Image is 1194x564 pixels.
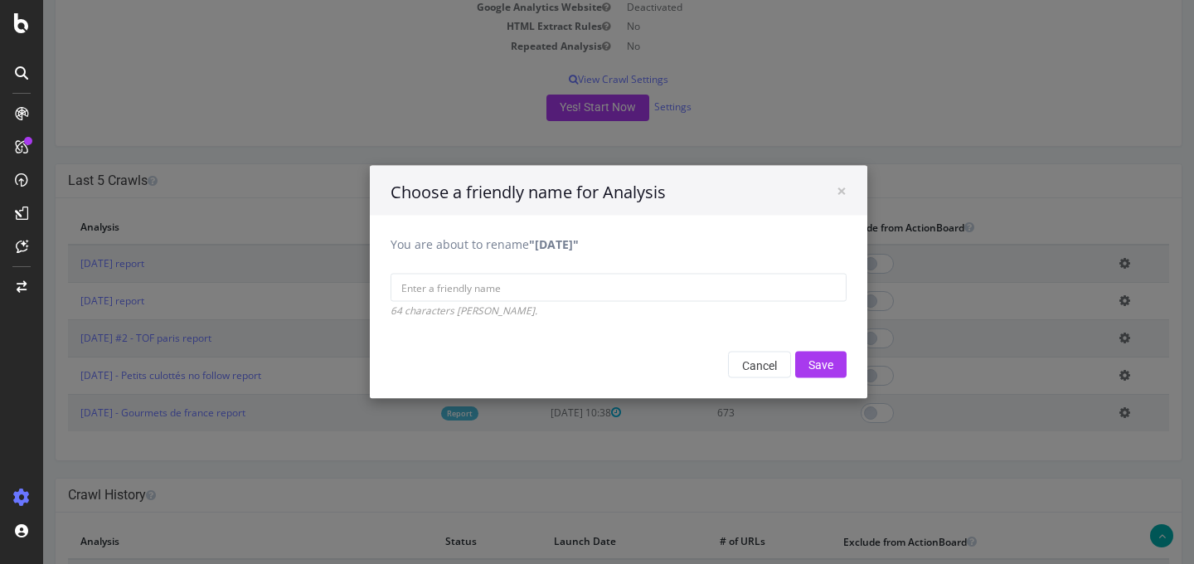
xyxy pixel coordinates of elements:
span: × [794,179,803,202]
h4: Choose a friendly name for Analysis [347,181,803,205]
button: Cancel [685,352,748,378]
input: Save [752,352,803,378]
button: Close [794,182,803,200]
input: Enter a friendly name [347,274,803,302]
label: You are about to rename [347,236,536,253]
i: 64 characters [PERSON_NAME]. [347,304,494,318]
b: "[DATE]" [486,236,536,252]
